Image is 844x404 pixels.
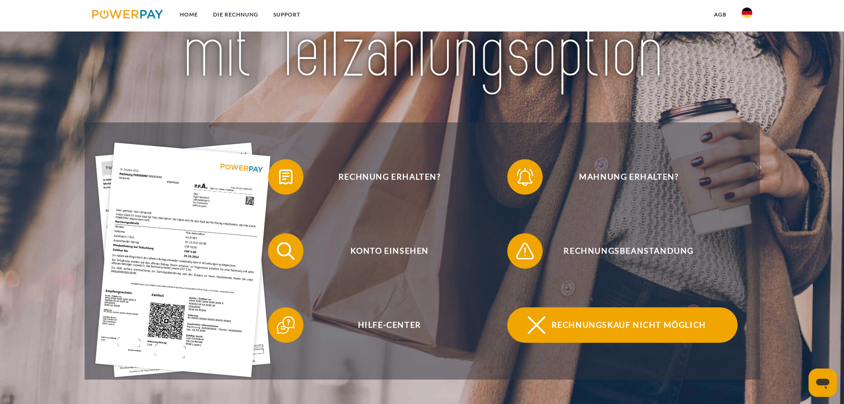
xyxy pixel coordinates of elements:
img: qb_bill.svg [275,166,297,188]
button: Rechnungskauf nicht möglich [507,307,738,343]
span: Mahnung erhalten? [520,159,737,195]
img: de [742,8,752,18]
img: qb_close.svg [525,314,548,336]
button: Rechnungsbeanstandung [507,233,738,269]
span: Rechnungskauf nicht möglich [520,307,737,343]
img: qb_help.svg [275,314,297,336]
img: single_invoice_powerpay_de.jpg [95,143,271,377]
iframe: Schaltfläche zum Öffnen des Messaging-Fensters [809,369,837,397]
span: Hilfe-Center [281,307,498,343]
button: Konto einsehen [268,233,498,269]
a: SUPPORT [266,7,308,23]
a: agb [707,7,734,23]
button: Rechnung erhalten? [268,159,498,195]
button: Hilfe-Center [268,307,498,343]
img: qb_warning.svg [514,240,536,262]
button: Mahnung erhalten? [507,159,738,195]
a: DIE RECHNUNG [206,7,266,23]
img: logo-powerpay.svg [92,10,163,19]
span: Rechnung erhalten? [281,159,498,195]
img: qb_search.svg [275,240,297,262]
img: qb_bell.svg [514,166,536,188]
span: Rechnungsbeanstandung [520,233,737,269]
a: Home [172,7,206,23]
span: Konto einsehen [281,233,498,269]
